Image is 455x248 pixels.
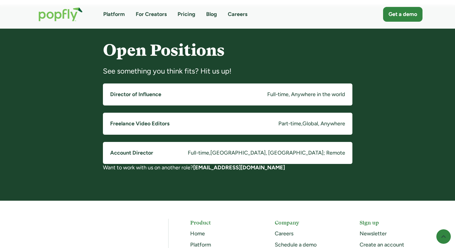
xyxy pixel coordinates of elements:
div: Want to work with us on another role? [103,164,352,171]
a: Newsletter [360,230,387,237]
h5: Freelance Video Editors [110,120,169,127]
a: Get a demo [383,7,422,22]
div: Part-time [278,120,301,127]
div: Full-time [188,149,209,157]
div: See something you think fits? Hit us up! [103,66,352,76]
a: Director of InfluenceFull-time, Anywhere in the world [103,83,352,105]
a: For Creators [136,11,167,18]
a: [EMAIL_ADDRESS][DOMAIN_NAME] [193,164,285,171]
h5: Company [275,219,338,226]
a: Pricing [178,11,195,18]
h4: Open Positions [103,41,352,59]
div: , [209,149,210,157]
a: Account DirectorFull-time,[GEOGRAPHIC_DATA], [GEOGRAPHIC_DATA]; Remote [103,142,352,164]
div: Get a demo [388,11,417,18]
a: Schedule a demo [275,241,317,248]
a: Freelance Video EditorsPart-time,Global, Anywhere [103,113,352,135]
div: , [301,120,302,127]
h5: Director of Influence [110,91,161,98]
a: Home [190,230,205,237]
a: home [32,1,89,27]
a: Careers [228,11,247,18]
div: Full-time, Anywhere in the world [267,91,345,98]
a: Careers [275,230,293,237]
a: Blog [206,11,217,18]
div: Global, Anywhere [302,120,345,127]
a: Create an account [360,241,404,248]
h5: Product [190,219,253,226]
h5: Sign up [360,219,422,226]
a: Platform [190,241,211,248]
a: Platform [103,11,125,18]
h5: Account Director [110,149,153,157]
div: [GEOGRAPHIC_DATA], [GEOGRAPHIC_DATA]; Remote [210,149,345,157]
